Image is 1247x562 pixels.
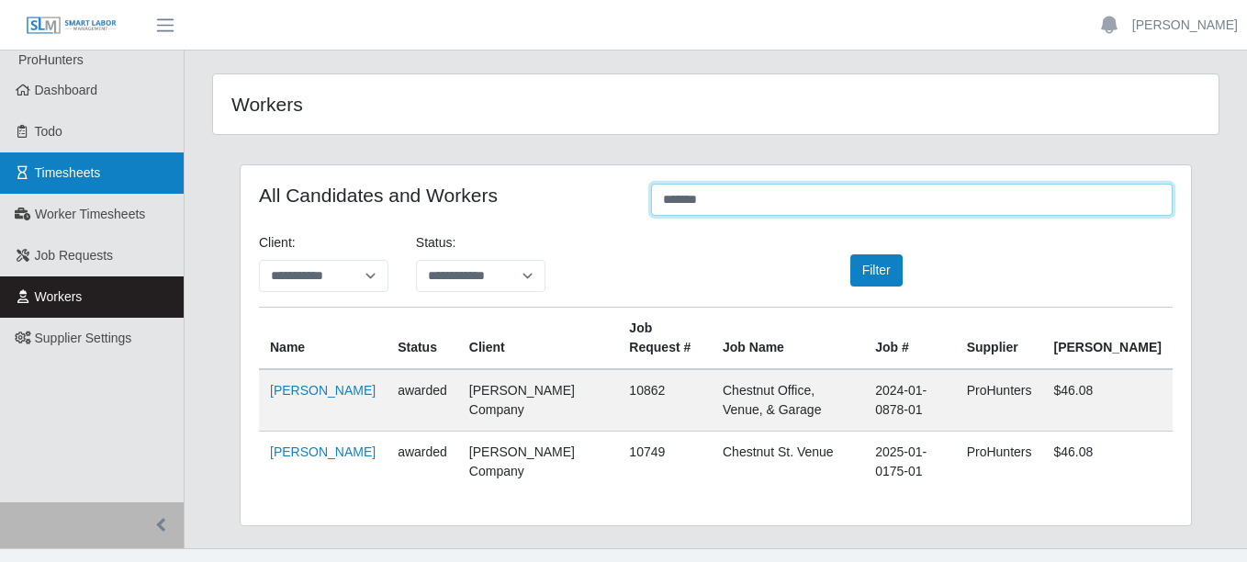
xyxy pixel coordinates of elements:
span: Workers [35,289,83,304]
td: 10862 [618,369,712,432]
td: 2024-01-0878-01 [864,369,956,432]
td: [PERSON_NAME] Company [458,432,619,493]
span: Dashboard [35,83,98,97]
th: Name [259,308,387,370]
th: Client [458,308,619,370]
td: [PERSON_NAME] Company [458,369,619,432]
button: Filter [850,254,903,287]
td: ProHunters [956,369,1043,432]
td: Chestnut St. Venue [712,432,864,493]
label: Client: [259,233,296,253]
th: Supplier [956,308,1043,370]
th: Status [387,308,458,370]
h4: All Candidates and Workers [259,184,623,207]
span: ProHunters [18,52,84,67]
th: [PERSON_NAME] [1042,308,1173,370]
a: [PERSON_NAME] [1132,16,1238,35]
td: Chestnut Office, Venue, & Garage [712,369,864,432]
td: awarded [387,369,458,432]
th: Job # [864,308,956,370]
td: $46.08 [1042,369,1173,432]
td: $46.08 [1042,432,1173,493]
span: Supplier Settings [35,331,132,345]
th: Job Request # [618,308,712,370]
th: Job Name [712,308,864,370]
a: [PERSON_NAME] [270,383,376,398]
span: Todo [35,124,62,139]
td: ProHunters [956,432,1043,493]
span: Job Requests [35,248,114,263]
label: Status: [416,233,456,253]
td: 2025-01-0175-01 [864,432,956,493]
td: 10749 [618,432,712,493]
td: awarded [387,432,458,493]
span: Timesheets [35,165,101,180]
span: Worker Timesheets [35,207,145,221]
a: [PERSON_NAME] [270,444,376,459]
img: SLM Logo [26,16,118,36]
h4: Workers [231,93,619,116]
